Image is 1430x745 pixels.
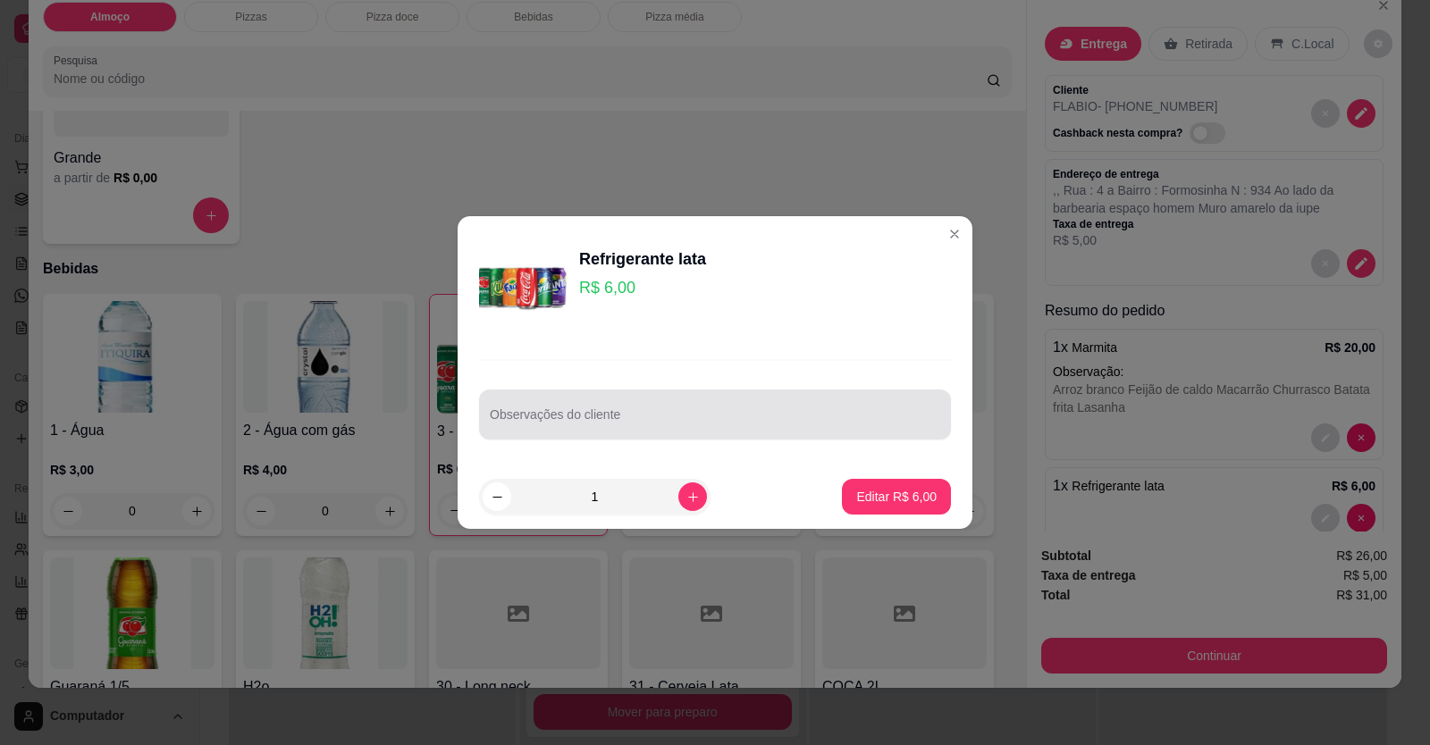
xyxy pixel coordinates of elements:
button: decrease-product-quantity [483,482,511,511]
button: increase-product-quantity [678,482,707,511]
button: Editar R$ 6,00 [842,479,951,515]
div: Refrigerante lata [579,247,706,272]
img: product-image [479,230,568,320]
p: Editar R$ 6,00 [856,488,937,506]
button: Close [940,220,969,248]
input: Observações do cliente [490,413,940,431]
p: R$ 6,00 [579,275,706,300]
